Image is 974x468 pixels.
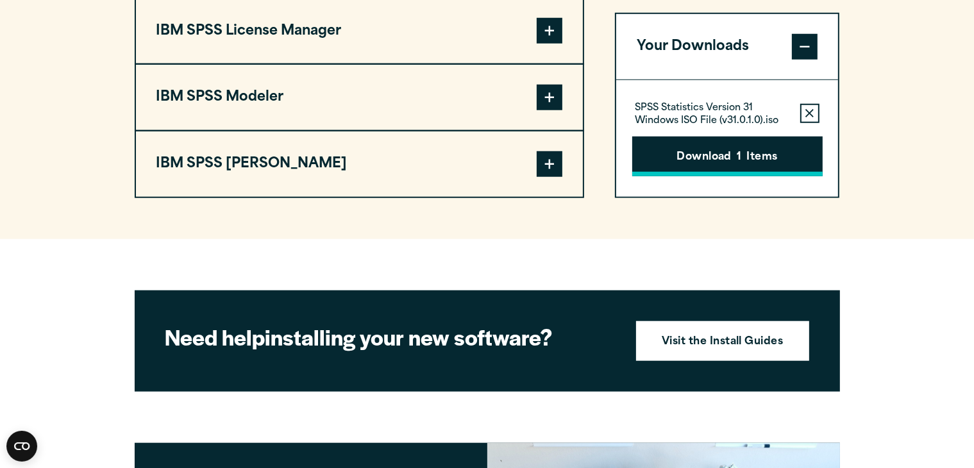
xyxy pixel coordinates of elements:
[635,102,790,128] p: SPSS Statistics Version 31 Windows ISO File (v31.0.1.0).iso
[136,131,583,197] button: IBM SPSS [PERSON_NAME]
[616,14,839,79] button: Your Downloads
[165,321,265,352] strong: Need help
[737,149,741,166] span: 1
[136,65,583,130] button: IBM SPSS Modeler
[165,322,614,351] h2: installing your new software?
[6,431,37,462] button: Open CMP widget
[632,137,823,176] button: Download1Items
[636,321,809,361] a: Visit the Install Guides
[662,334,784,351] strong: Visit the Install Guides
[616,79,839,197] div: Your Downloads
